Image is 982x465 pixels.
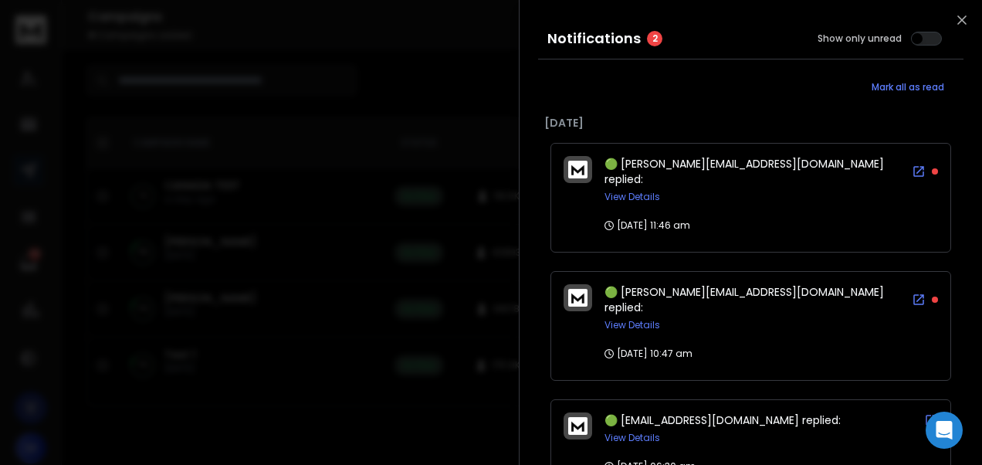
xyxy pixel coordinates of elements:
span: 🟢 [PERSON_NAME][EMAIL_ADDRESS][DOMAIN_NAME] replied: [604,156,884,187]
button: View Details [604,432,660,444]
img: logo [568,289,588,307]
span: 🟢 [EMAIL_ADDRESS][DOMAIN_NAME] replied: [604,412,841,428]
h3: Notifications [547,28,641,49]
img: logo [568,417,588,435]
span: 🟢 [PERSON_NAME][EMAIL_ADDRESS][DOMAIN_NAME] replied: [604,284,884,315]
span: Mark all as read [872,81,944,93]
div: Open Intercom Messenger [926,412,963,449]
button: Mark all as read [852,72,963,103]
p: [DATE] 11:46 am [604,219,690,232]
img: logo [568,161,588,178]
label: Show only unread [818,32,902,45]
button: View Details [604,191,660,203]
p: [DATE] [544,115,957,131]
span: 2 [647,31,662,46]
button: View Details [604,319,660,331]
p: [DATE] 10:47 am [604,348,692,360]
